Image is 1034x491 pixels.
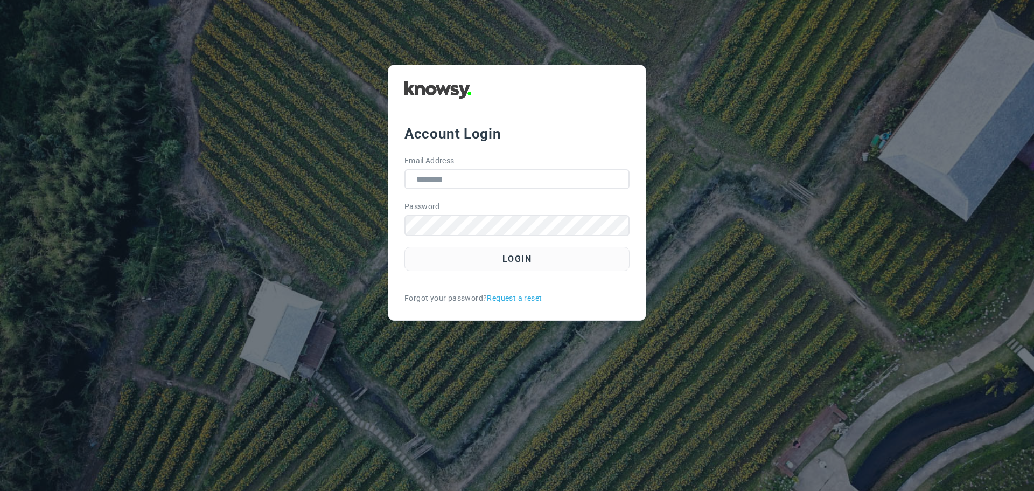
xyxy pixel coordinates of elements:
[404,124,630,143] div: Account Login
[404,247,630,271] button: Login
[487,293,542,304] a: Request a reset
[404,293,630,304] div: Forgot your password?
[404,155,455,167] label: Email Address
[404,201,440,212] label: Password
